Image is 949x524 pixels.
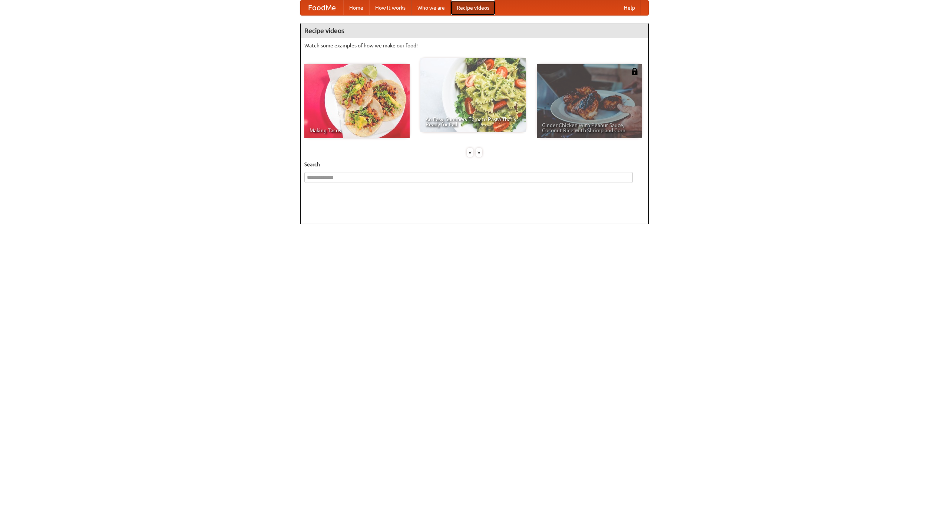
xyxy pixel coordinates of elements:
img: 483408.png [631,68,638,75]
div: » [476,148,482,157]
a: Who we are [411,0,451,15]
h4: Recipe videos [301,23,648,38]
a: Recipe videos [451,0,495,15]
div: « [467,148,473,157]
a: Home [343,0,369,15]
a: FoodMe [301,0,343,15]
p: Watch some examples of how we make our food! [304,42,645,49]
span: Making Tacos [310,128,404,133]
span: An Easy, Summery Tomato Pasta That's Ready for Fall [426,117,520,127]
a: Help [618,0,641,15]
a: How it works [369,0,411,15]
h5: Search [304,161,645,168]
a: An Easy, Summery Tomato Pasta That's Ready for Fall [420,58,526,132]
a: Making Tacos [304,64,410,138]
